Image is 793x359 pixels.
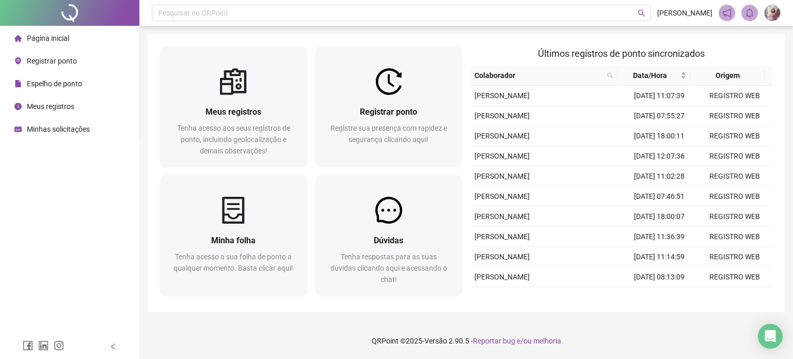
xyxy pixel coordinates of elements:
td: REGISTRO WEB [697,106,772,126]
span: Registrar ponto [360,107,417,117]
td: REGISTRO WEB [697,86,772,106]
span: Meus registros [27,102,74,111]
span: [PERSON_NAME] [474,192,530,200]
td: [DATE] 11:07:39 [622,86,697,106]
td: [DATE] 18:00:11 [622,126,697,146]
span: instagram [54,340,64,351]
span: [PERSON_NAME] [474,253,530,261]
td: REGISTRO WEB [697,247,772,267]
td: REGISTRO WEB [697,287,772,307]
span: search [638,9,645,17]
td: REGISTRO WEB [697,186,772,207]
div: Open Intercom Messenger [758,324,783,349]
span: [PERSON_NAME] [657,7,712,19]
span: [PERSON_NAME] [474,273,530,281]
span: Últimos registros de ponto sincronizados [538,48,705,59]
th: Data/Hora [617,66,691,86]
td: [DATE] 18:00:11 [622,287,697,307]
footer: QRPoint © 2025 - 2.90.5 - [139,323,793,359]
a: Minha folhaTenha acesso a sua folha de ponto a qualquer momento. Basta clicar aqui! [160,175,307,295]
span: Dúvidas [374,236,403,245]
span: [PERSON_NAME] [474,152,530,160]
td: REGISTRO WEB [697,227,772,247]
td: [DATE] 08:13:09 [622,267,697,287]
td: REGISTRO WEB [697,207,772,227]
td: [DATE] 18:00:07 [622,207,697,227]
td: [DATE] 07:55:27 [622,106,697,126]
span: Tenha respostas para as suas dúvidas clicando aqui e acessando o chat! [330,253,447,284]
span: [PERSON_NAME] [474,91,530,100]
span: home [14,35,22,42]
span: notification [722,8,732,18]
span: linkedin [38,340,49,351]
td: [DATE] 11:14:59 [622,247,697,267]
span: search [605,68,615,83]
span: Data/Hora [622,70,678,81]
span: Minha folha [211,236,256,245]
span: bell [745,8,754,18]
td: [DATE] 11:36:39 [622,227,697,247]
span: [PERSON_NAME] [474,232,530,241]
span: Registrar ponto [27,57,77,65]
span: Registre sua presença com rapidez e segurança clicando aqui! [330,124,447,144]
td: REGISTRO WEB [697,267,772,287]
span: environment [14,57,22,65]
span: Reportar bug e/ou melhoria [473,337,561,345]
span: file [14,80,22,87]
span: [PERSON_NAME] [474,172,530,180]
span: left [109,343,117,350]
span: Tenha acesso aos seus registros de ponto, incluindo geolocalização e demais observações! [177,124,290,155]
td: REGISTRO WEB [697,166,772,186]
span: [PERSON_NAME] [474,212,530,221]
span: facebook [23,340,33,351]
span: schedule [14,126,22,133]
span: Espelho de ponto [27,80,82,88]
span: [PERSON_NAME] [474,132,530,140]
span: [PERSON_NAME] [474,112,530,120]
span: Página inicial [27,34,69,42]
span: Meus registros [205,107,261,117]
span: Tenha acesso a sua folha de ponto a qualquer momento. Basta clicar aqui! [173,253,293,272]
span: Colaborador [474,70,603,81]
a: Registrar pontoRegistre sua presença com rapidez e segurança clicando aqui! [315,46,463,167]
img: 83939 [765,5,780,21]
span: Minhas solicitações [27,125,90,133]
a: Meus registrosTenha acesso aos seus registros de ponto, incluindo geolocalização e demais observa... [160,46,307,167]
span: clock-circle [14,103,22,110]
td: REGISTRO WEB [697,126,772,146]
td: [DATE] 07:46:51 [622,186,697,207]
td: REGISTRO WEB [697,146,772,166]
a: DúvidasTenha respostas para as suas dúvidas clicando aqui e acessando o chat! [315,175,463,295]
td: [DATE] 11:02:28 [622,166,697,186]
td: [DATE] 12:07:36 [622,146,697,166]
th: Origem [691,66,764,86]
span: search [607,72,613,79]
span: Versão [424,337,447,345]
